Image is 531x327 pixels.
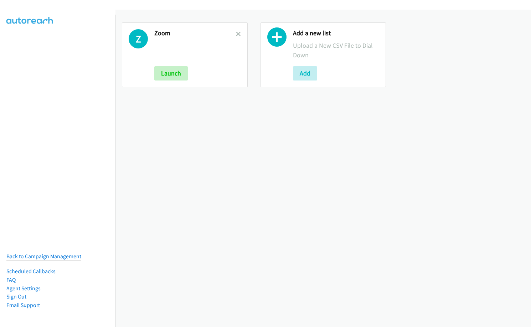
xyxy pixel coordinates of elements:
[129,29,148,48] h1: Z
[154,66,188,81] button: Launch
[293,66,317,81] button: Add
[6,302,40,308] a: Email Support
[6,285,41,292] a: Agent Settings
[293,41,380,60] p: Upload a New CSV File to Dial Down
[6,268,56,275] a: Scheduled Callbacks
[154,29,236,37] h2: Zoom
[6,293,26,300] a: Sign Out
[293,29,380,37] h2: Add a new list
[6,276,16,283] a: FAQ
[6,253,81,260] a: Back to Campaign Management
